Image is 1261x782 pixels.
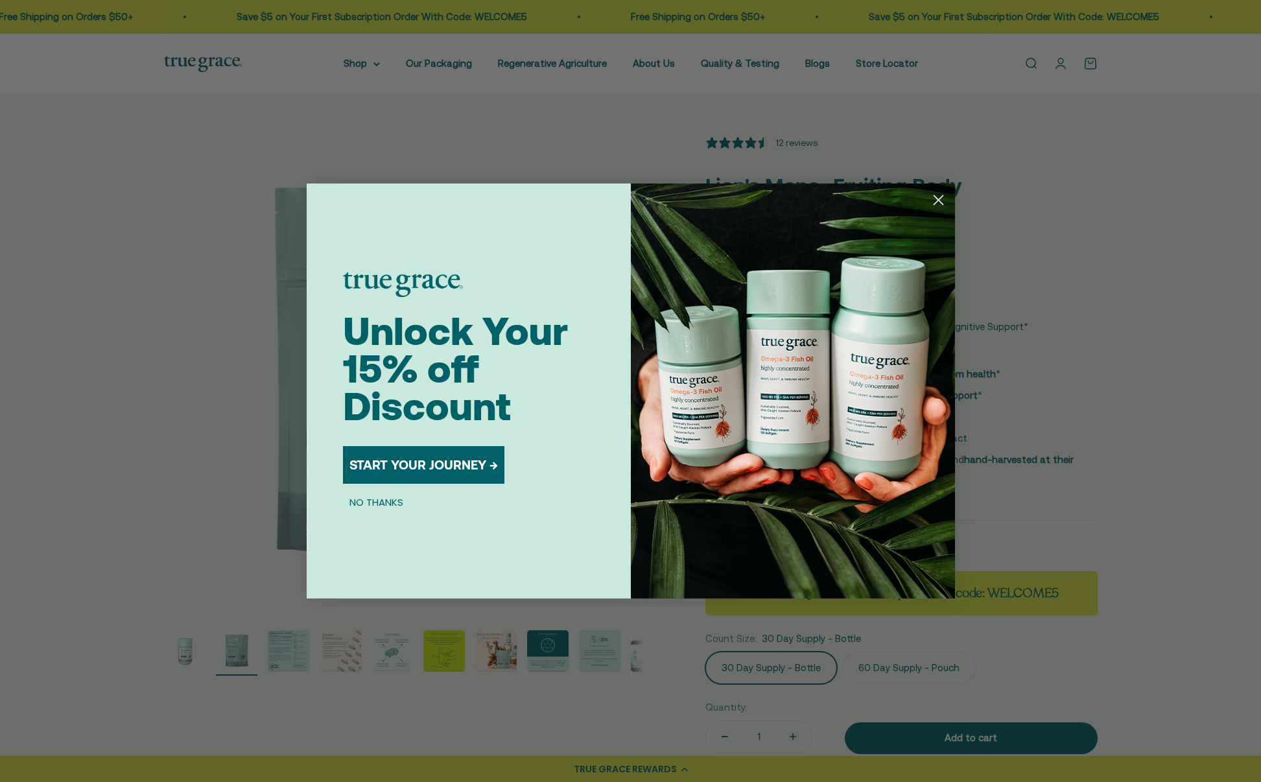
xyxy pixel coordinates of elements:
[343,272,463,297] img: logo placeholder
[343,309,568,429] span: Unlock Your 15% off Discount
[343,446,504,484] button: START YOUR JOURNEY →
[343,494,410,510] button: NO THANKS
[631,184,955,598] img: 098727d5-50f8-4f9b-9554-844bb8da1403.jpeg
[927,189,950,211] button: Close dialog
